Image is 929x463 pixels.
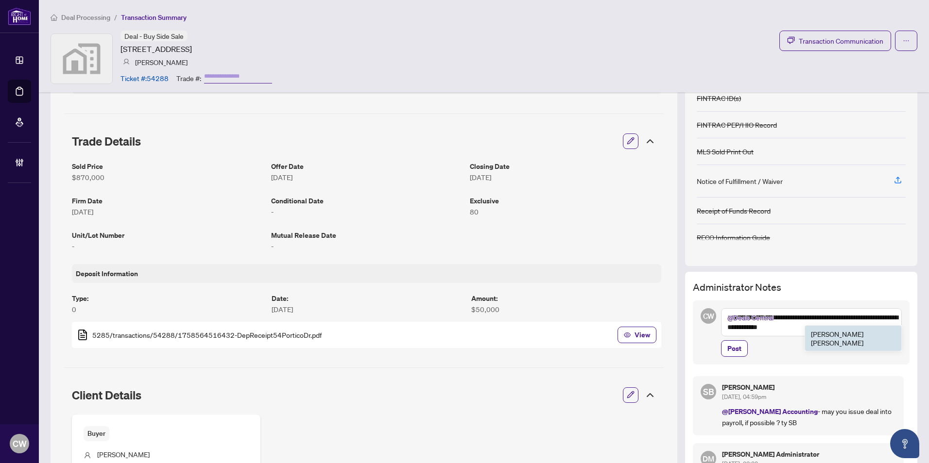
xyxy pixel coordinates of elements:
span: CW [703,311,714,322]
article: Type : [72,293,262,304]
span: home [51,14,57,21]
article: - [271,206,463,217]
span: Deal Processing [61,13,110,22]
p: - may you issue deal into payroll, if possible ? ty SB [722,406,896,428]
span: @[PERSON_NAME] Accounting [722,407,818,416]
span: CW [13,437,27,450]
li: / [114,12,117,23]
span: [PERSON_NAME] [97,450,150,459]
div: MLS Sold Print Out [697,146,754,157]
h5: [PERSON_NAME] Administrator [722,451,896,458]
article: Unit/Lot Number [72,230,263,241]
div: FINTRAC PEP/HIO Record [697,119,777,130]
span: ellipsis [903,37,910,44]
button: Transaction Communication [779,31,891,51]
article: Exclusive [470,195,661,206]
article: 0 [72,304,262,314]
article: - [271,241,463,251]
article: Firm Date [72,195,263,206]
h3: Administrator Notes [693,280,910,295]
span: [PERSON_NAME] [811,330,863,347]
article: [STREET_ADDRESS] [120,43,192,55]
span: [DATE], 04:59pm [722,393,766,400]
article: Conditional Date [271,195,463,206]
button: View [618,327,656,343]
h5: [PERSON_NAME] [722,384,896,391]
span: 5285/transactions/54288/1758564516432-DepReceipt54PorticoDr.pdf [92,330,322,340]
b: [PERSON_NAME] [811,330,863,338]
span: View [635,327,650,343]
div: Client Details [64,381,664,409]
button: Post [721,340,748,357]
span: Buyer [84,426,109,441]
article: [DATE] [271,172,463,182]
span: Trade Details [72,134,141,149]
img: svg%3e [51,34,112,83]
article: - [72,241,263,251]
span: Post [727,341,741,356]
article: [DATE] [272,304,462,314]
article: Offer Date [271,161,463,172]
article: $50,000 [471,304,661,314]
article: Date : [272,293,462,304]
article: [DATE] [72,206,263,217]
span: Deal - Buy Side Sale [124,32,184,40]
article: 80 [470,206,661,217]
article: Ticket #: 54288 [120,73,169,83]
span: Transaction Summary [121,13,187,22]
img: logo [8,7,31,25]
div: Notice of Fulfillment / Waiver [697,176,783,186]
div: Trade Details [64,128,664,155]
div: RECO Information Guide [697,232,770,243]
span: SB [703,385,714,398]
article: $870,000 [72,172,263,182]
span: Client Details [72,388,141,402]
article: Deposit Information [76,268,138,279]
article: Trade #: [176,73,201,83]
span: eye [624,331,631,338]
button: Open asap [890,429,919,458]
article: Mutual Release Date [271,230,463,241]
article: [PERSON_NAME] [135,57,188,67]
article: Amount : [471,293,661,304]
img: svg%3e [123,59,130,66]
article: Closing Date [470,161,661,172]
article: Sold Price [72,161,263,172]
article: [DATE] [470,172,661,182]
span: Transaction Communication [799,35,883,47]
div: FINTRAC ID(s) [697,93,741,103]
div: Receipt of Funds Record [697,205,771,216]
